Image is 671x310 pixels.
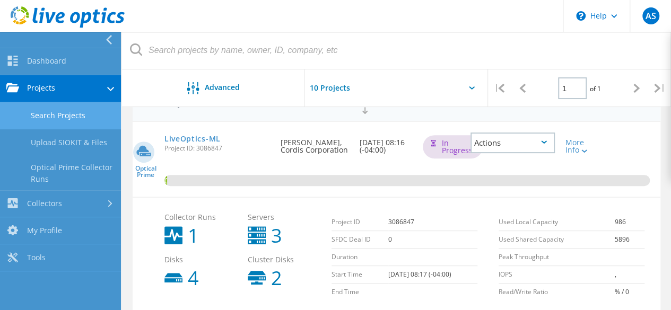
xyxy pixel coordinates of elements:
div: Actions [470,132,555,153]
td: Used Shared Capacity [499,231,615,249]
span: Advanced [205,84,240,91]
div: In Progress [423,135,483,158]
div: | [488,69,511,107]
div: More Info [565,139,597,154]
td: SFDC Deal ID [332,231,388,249]
td: End Time [332,284,388,301]
div: | [648,69,671,107]
td: Peak Throughput [499,249,615,266]
span: Cluster Disks [248,256,321,263]
span: Project ID: 3086847 [164,145,270,152]
b: 3 [271,226,282,245]
div: [PERSON_NAME], Cordis Corporation [275,122,354,164]
b: 2 [271,269,282,288]
div: [DATE] 08:16 (-04:00) [354,122,417,164]
td: Project ID [332,214,388,231]
td: Start Time [332,266,388,284]
td: 5896 [615,231,644,249]
svg: \n [576,11,586,21]
td: % / 0 [615,284,644,301]
span: Collector Runs [164,214,238,221]
td: IOPS [499,266,615,284]
td: , [615,266,644,284]
span: Disks [164,256,238,263]
td: [DATE] 08:17 (-04:00) [388,266,477,284]
td: Used Local Capacity [499,214,615,231]
span: AS [645,12,656,20]
td: Duration [332,249,388,266]
td: 3086847 [388,214,477,231]
td: 986 [615,214,644,231]
span: Servers [248,214,321,221]
a: LiveOptics-ML [164,135,221,143]
td: 0 [388,231,477,249]
a: Live Optics Dashboard [11,22,125,30]
span: Optical Prime [133,165,159,178]
td: Read/Write Ratio [499,284,615,301]
span: of 1 [589,84,600,93]
b: 1 [188,226,199,245]
b: 4 [188,269,199,288]
span: 0.61% [164,175,168,184]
